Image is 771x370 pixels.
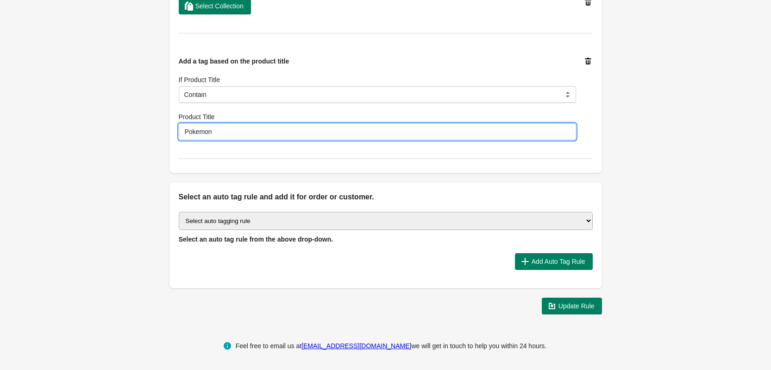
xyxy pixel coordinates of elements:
[301,342,411,350] a: [EMAIL_ADDRESS][DOMAIN_NAME]
[558,302,595,310] span: Update Rule
[179,75,220,84] label: If Product Title
[179,57,289,65] span: Add a tag based on the product title
[179,236,333,243] span: Select an auto tag rule from the above drop-down.
[179,112,215,121] label: Product Title
[195,2,244,10] span: Select Collection
[542,298,602,314] button: Update Rule
[236,340,547,351] div: Feel free to email us at we will get in touch to help you within 24 hours.
[515,253,593,270] button: Add Auto Tag Rule
[179,123,576,140] input: xyz
[532,258,585,265] span: Add Auto Tag Rule
[179,191,593,203] h2: Select an auto tag rule and add it for order or customer.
